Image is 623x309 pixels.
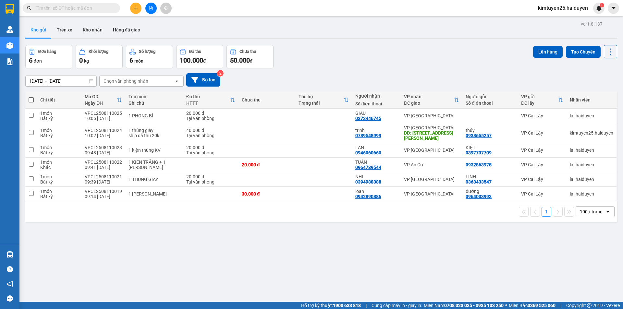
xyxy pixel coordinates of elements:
span: aim [164,6,168,10]
div: Bất kỳ [40,150,78,155]
div: VPCL2508110024 [85,128,122,133]
div: Số điện thoại [466,101,515,106]
div: TUẤN [355,160,397,165]
div: Chưa thu [239,49,256,54]
button: Chưa thu50.000đ [226,45,274,68]
th: Toggle SortBy [81,91,125,109]
span: copyright [587,303,592,308]
div: LINH [466,174,515,179]
button: Kho gửi [25,22,52,38]
div: 0942890886 [355,194,381,199]
div: 100 / trang [580,208,603,215]
div: Bất kỳ [40,116,78,121]
button: Đơn hàng6đơn [25,45,72,68]
div: 09:48 [DATE] [85,150,122,155]
th: Toggle SortBy [401,91,463,109]
button: Đã thu100.000đ [176,45,223,68]
th: Toggle SortBy [518,91,567,109]
div: lai.haiduyen [570,177,613,182]
div: Đã thu [189,49,201,54]
div: Chi tiết [40,97,78,102]
div: HTTT [186,101,230,106]
div: lai.haiduyen [570,148,613,153]
div: Trạng thái [299,101,344,106]
div: Ngày ĐH [85,101,117,106]
div: Bất kỳ [40,194,78,199]
div: 20.000 đ [186,145,235,150]
strong: 0369 525 060 [528,303,556,308]
span: 6 [129,56,133,64]
div: VP [GEOGRAPHIC_DATA] [404,148,459,153]
th: Toggle SortBy [295,91,352,109]
span: | [560,302,561,309]
button: Số lượng6món [126,45,173,68]
span: 1 [601,3,603,7]
div: 0397737709 [466,150,492,155]
span: notification [7,281,13,287]
span: message [7,295,13,302]
span: kimtuyen25.haiduyen [533,4,593,12]
div: 0938655257 [466,133,492,138]
svg: open [605,209,610,214]
div: VP nhận [404,94,454,99]
div: 0789548999 [355,133,381,138]
div: 1 PHONG BÌ [128,113,180,118]
div: Bất kỳ [40,133,78,138]
div: VPCL2508110025 [85,111,122,116]
div: Tại văn phòng [186,179,235,184]
button: Lên hàng [533,46,563,58]
button: aim [160,3,172,14]
div: kimtuyen25.haiduyen [570,130,613,136]
div: 09:14 [DATE] [85,194,122,199]
strong: 0708 023 035 - 0935 103 250 [444,303,504,308]
div: 0394988388 [355,179,381,184]
div: ĐC giao [404,101,454,106]
div: 1 món [40,145,78,150]
div: 1 món [40,111,78,116]
div: 0363433547 [466,179,492,184]
div: DĐ: 618 đường nguyễn chí thanh, p7, q11 [404,130,459,141]
div: 10:05 [DATE] [85,116,122,121]
div: 0964003993 [466,194,492,199]
sup: 2 [217,70,224,77]
div: Số điện thoại [355,101,397,106]
button: Bộ lọc [186,73,220,87]
div: ver 1.8.137 [581,20,603,28]
div: Khác [40,165,78,170]
span: caret-down [611,5,617,11]
span: 100.000 [180,56,203,64]
span: search [27,6,31,10]
button: plus [130,3,141,14]
div: GIÀU [355,111,397,116]
div: VPCL2508110022 [85,160,122,165]
button: Khối lượng0kg [76,45,123,68]
div: VP Cai Lậy [521,148,563,153]
span: đ [203,58,206,64]
div: 1 KIEN TRẮNG + 1 KIEN THÙNG [128,160,180,170]
div: 1 món [40,174,78,179]
span: 0 [79,56,83,64]
div: VP Cai Lậy [521,162,563,167]
div: Tại văn phòng [186,133,235,138]
span: 6 [29,56,32,64]
div: Chưa thu [242,97,292,102]
div: VPCL2508110021 [85,174,122,179]
div: loan [355,189,397,194]
div: Mã GD [85,94,117,99]
div: VPCL2508110019 [85,189,122,194]
div: trinh [355,128,397,133]
button: 1 [542,207,551,217]
div: 1 món [40,189,78,194]
div: 0932863975 [466,162,492,167]
div: Nhân viên [570,97,613,102]
span: ⚪️ [505,304,507,307]
div: 1 THÙNG GIAY [128,191,180,196]
div: Tên món [128,94,180,99]
div: 0372446745 [355,116,381,121]
div: thủy [466,128,515,133]
div: Người nhận [355,93,397,99]
div: lai.haiduyen [570,113,613,118]
div: VP Cai Lậy [521,130,563,136]
span: đ [250,58,252,64]
div: Chọn văn phòng nhận [104,78,148,84]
